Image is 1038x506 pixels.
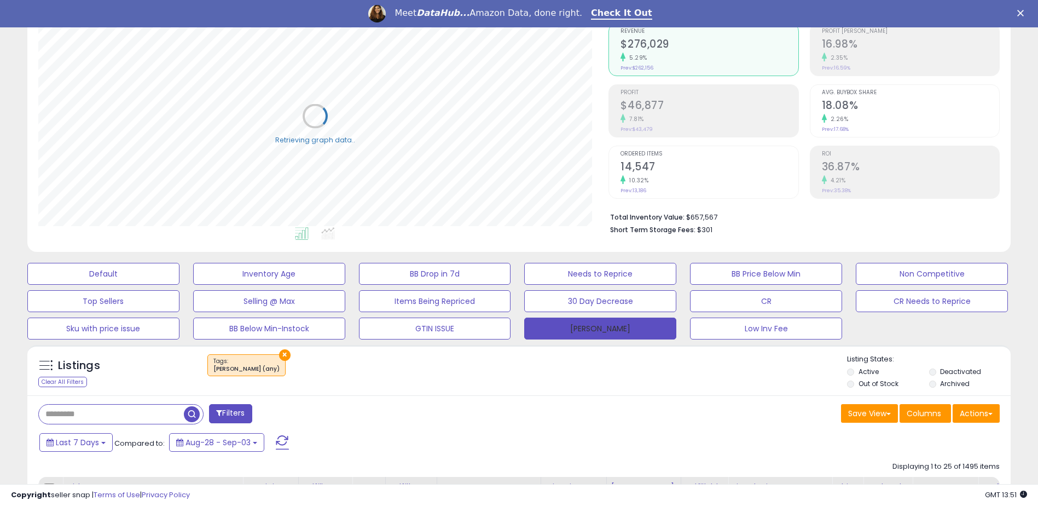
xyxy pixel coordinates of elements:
button: Top Sellers [27,290,179,312]
li: $657,567 [610,210,991,223]
button: Non Competitive [856,263,1008,285]
h2: 36.87% [822,160,999,175]
button: Filters [209,404,252,423]
div: Listed Price [733,481,827,493]
h5: Listings [58,358,100,373]
h2: $276,029 [621,38,798,53]
div: Displaying 1 to 25 of 1495 items [892,462,1000,472]
small: 10.32% [625,176,648,185]
p: Listing States: [847,354,1011,365]
span: Columns [907,408,941,419]
div: Cost [357,481,381,493]
span: Last 7 Days [56,437,99,448]
small: Prev: 35.38% [822,187,851,194]
div: Amazon Fees [442,481,536,493]
small: 2.35% [827,54,848,62]
div: Clear All Filters [38,377,87,387]
small: 7.81% [625,115,644,123]
button: × [279,349,291,361]
div: [PERSON_NAME] [611,481,676,493]
button: BB Below Min-Instock [193,318,345,340]
button: Inventory Age [193,263,345,285]
div: Fulfillable Quantity [686,481,723,504]
div: Meet Amazon Data, done right. [395,8,582,19]
a: Terms of Use [94,490,140,500]
a: Privacy Policy [142,490,190,500]
strong: Copyright [11,490,51,500]
h2: 14,547 [621,160,798,175]
button: Aug-28 - Sep-03 [169,433,264,452]
h2: 16.98% [822,38,999,53]
div: Retrieving graph data.. [275,135,355,145]
span: Revenue [621,28,798,34]
label: Archived [940,379,970,388]
small: 2.26% [827,115,849,123]
span: Compared to: [114,438,165,449]
div: Repricing [247,481,294,493]
b: Short Term Storage Fees: [610,225,695,234]
a: Check It Out [591,8,652,20]
button: CR [690,290,842,312]
span: $301 [697,225,712,235]
span: Ordered Items [621,151,798,157]
h2: $46,877 [621,99,798,114]
button: Default [27,263,179,285]
small: Prev: $43,479 [621,126,653,133]
button: Last 7 Days [39,433,113,452]
button: Items Being Repriced [359,290,511,312]
button: 30 Day Decrease [524,290,676,312]
small: 4.21% [827,176,846,185]
div: Ordered Items [868,481,908,504]
i: DataHub... [416,8,469,18]
div: seller snap | | [11,490,190,501]
button: Low Inv Fee [690,318,842,340]
span: Profit [PERSON_NAME] [822,28,999,34]
div: [PERSON_NAME] (any) [213,365,280,373]
small: Prev: $262,156 [621,65,653,71]
small: Prev: 17.68% [822,126,849,133]
div: Fulfillment Cost [390,481,432,504]
h2: 18.08% [822,99,999,114]
button: [PERSON_NAME] [524,318,676,340]
b: Total Inventory Value: [610,212,685,222]
small: Prev: 13,186 [621,187,646,194]
button: Actions [953,404,1000,423]
span: 2025-09-11 13:51 GMT [985,490,1027,500]
div: Close [1017,10,1028,16]
div: Min Price [546,481,602,493]
img: Profile image for Georgie [368,5,386,22]
button: GTIN ISSUE [359,318,511,340]
button: Columns [900,404,951,423]
span: ROI [822,151,999,157]
button: BB Drop in 7d [359,263,511,285]
div: Ship Price [837,481,859,504]
span: Avg. Buybox Share [822,90,999,96]
button: BB Price Below Min [690,263,842,285]
button: Selling @ Max [193,290,345,312]
div: Fulfillment [303,481,347,493]
span: Profit [621,90,798,96]
small: Prev: 16.59% [822,65,850,71]
label: Active [859,367,879,376]
div: Title [67,481,238,493]
label: Out of Stock [859,379,898,388]
button: Needs to Reprice [524,263,676,285]
div: Current Buybox Price [917,481,973,504]
label: Deactivated [940,367,981,376]
button: Sku with price issue [27,318,179,340]
button: Save View [841,404,898,423]
span: Aug-28 - Sep-03 [185,437,251,448]
small: 5.29% [625,54,647,62]
button: CR Needs to Reprice [856,290,1008,312]
span: Tags : [213,357,280,373]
